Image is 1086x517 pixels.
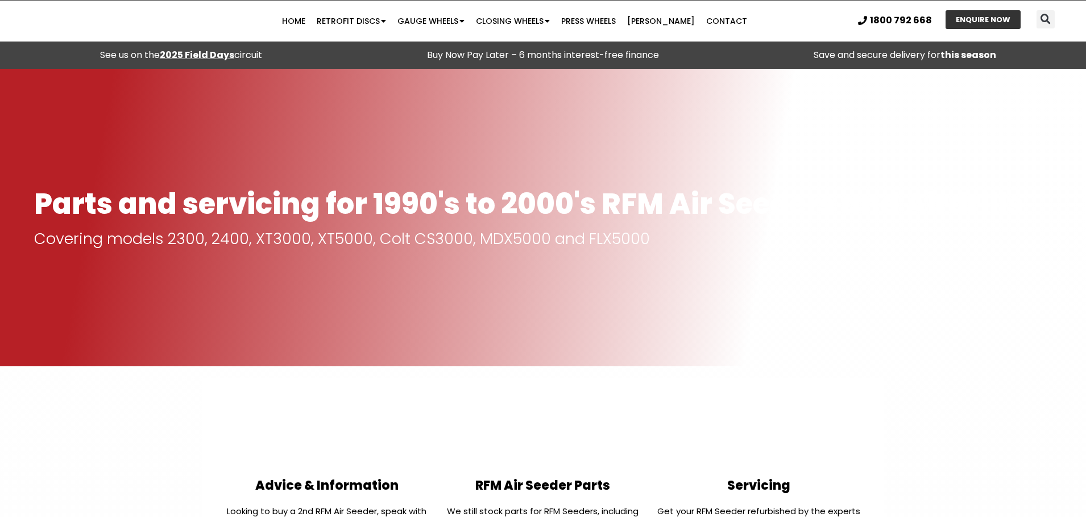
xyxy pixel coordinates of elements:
[160,48,234,61] a: 2025 Field Days
[311,10,392,32] a: Retrofit Discs
[225,479,429,492] h2: Advice & Information
[956,16,1010,23] span: ENQUIRE NOW
[368,47,719,63] p: Buy Now Pay Later – 6 months interest-free finance
[210,10,819,32] nav: Menu
[870,16,932,25] span: 1800 792 668
[392,10,470,32] a: Gauge Wheels
[6,47,357,63] div: See us on the circuit
[34,3,148,39] img: Ryan NT logo
[556,10,621,32] a: Press Wheels
[1037,10,1055,28] div: Search
[946,10,1021,29] a: ENQUIRE NOW
[34,188,1052,220] h1: Parts and servicing for 1990's to 2000's RFM Air Seeders and Airdrills
[502,392,584,474] img: RFM Air Seeder metering Roller
[700,10,753,32] a: Contact
[34,231,1052,247] p: Covering models 2300, 2400, XT3000, XT5000, Colt CS3000, MDX5000 and FLX5000
[858,16,932,25] a: 1800 792 668
[441,479,645,492] h2: RFM Air Seeder Parts
[470,10,556,32] a: Closing Wheels
[657,479,861,492] h2: Servicing
[729,47,1080,63] p: Save and secure delivery for
[621,10,700,32] a: [PERSON_NAME]
[940,48,996,61] strong: this season
[276,10,311,32] a: Home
